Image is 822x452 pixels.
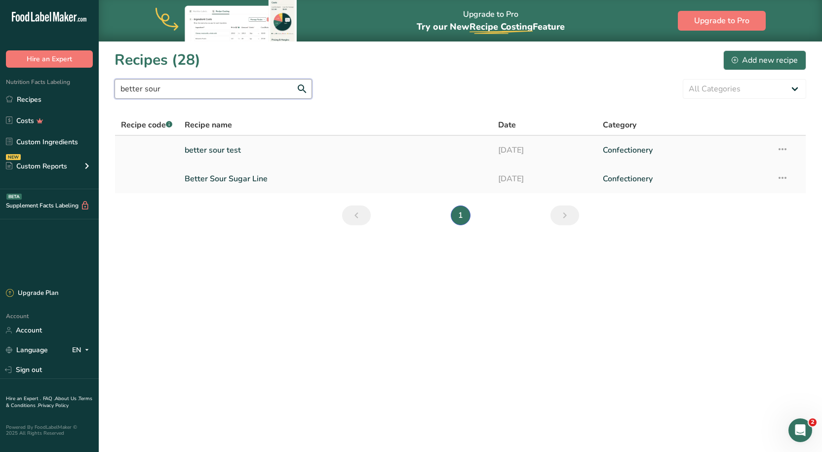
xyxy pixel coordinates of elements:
button: Upgrade to Pro [678,11,766,31]
a: Previous page [342,205,371,225]
div: EN [72,344,93,356]
span: Date [498,119,516,131]
a: Confectionery [603,140,765,161]
button: Hire an Expert [6,50,93,68]
div: Add new recipe [732,54,798,66]
div: Custom Reports [6,161,67,171]
a: [DATE] [498,168,591,189]
div: Upgrade Plan [6,288,58,298]
span: Recipe code [121,120,172,130]
a: Hire an Expert . [6,395,41,402]
a: [DATE] [498,140,591,161]
a: Privacy Policy [38,402,69,409]
a: Better Sour Sugar Line [185,168,486,189]
span: 2 [809,418,817,426]
h1: Recipes (28) [115,49,200,71]
span: Category [603,119,636,131]
span: Recipe Costing [470,21,533,33]
div: Powered By FoodLabelMaker © 2025 All Rights Reserved [6,424,93,436]
iframe: Intercom live chat [788,418,812,442]
div: BETA [6,194,22,200]
a: Terms & Conditions . [6,395,92,409]
span: Upgrade to Pro [694,15,749,27]
span: Try our New Feature [417,21,565,33]
div: Upgrade to Pro [417,0,565,41]
button: Add new recipe [723,50,806,70]
a: About Us . [55,395,78,402]
input: Search for recipe [115,79,312,99]
span: Recipe name [185,119,232,131]
a: Language [6,341,48,359]
div: NEW [6,154,21,160]
a: better sour test [185,140,486,161]
a: Confectionery [603,168,765,189]
a: FAQ . [43,395,55,402]
a: Next page [550,205,579,225]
